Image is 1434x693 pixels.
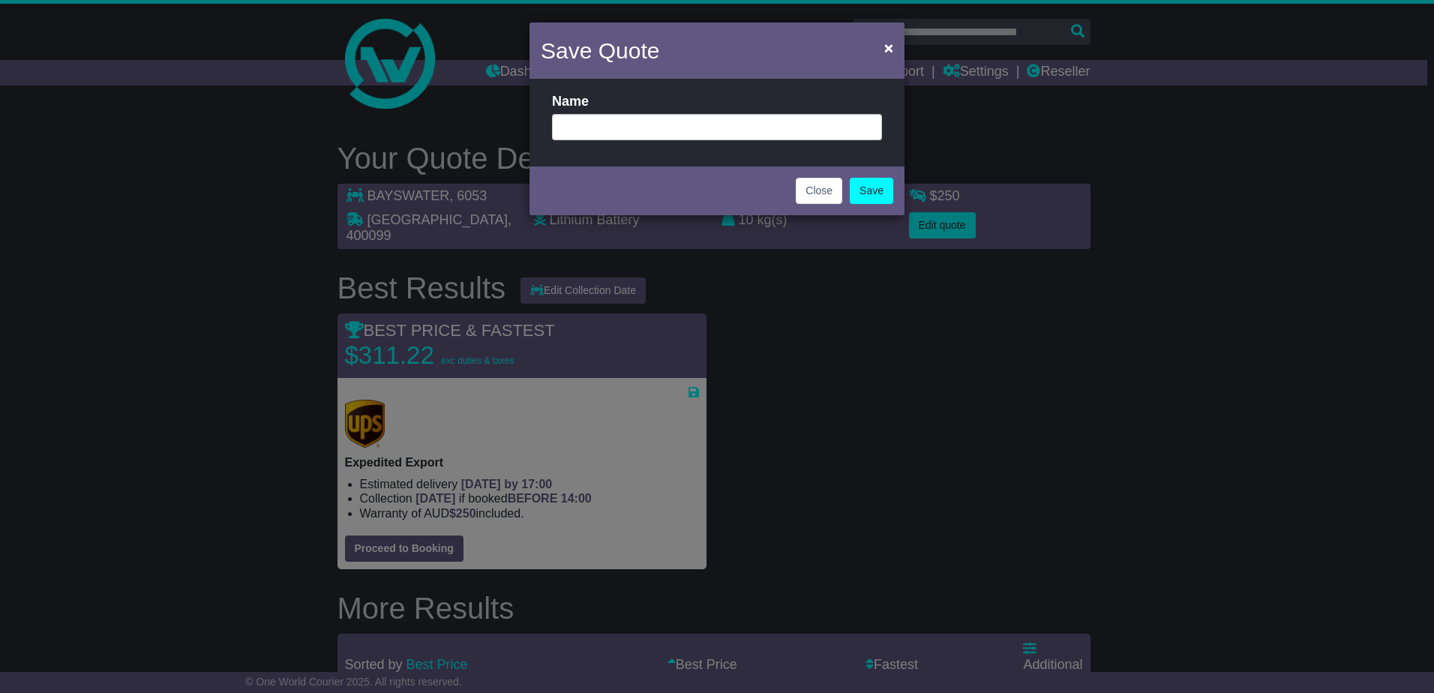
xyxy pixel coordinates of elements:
button: Close [796,178,842,204]
span: × [884,39,893,56]
button: Close [877,32,901,63]
h4: Save Quote [541,34,659,67]
a: Save [850,178,893,204]
label: Name [552,94,589,110]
